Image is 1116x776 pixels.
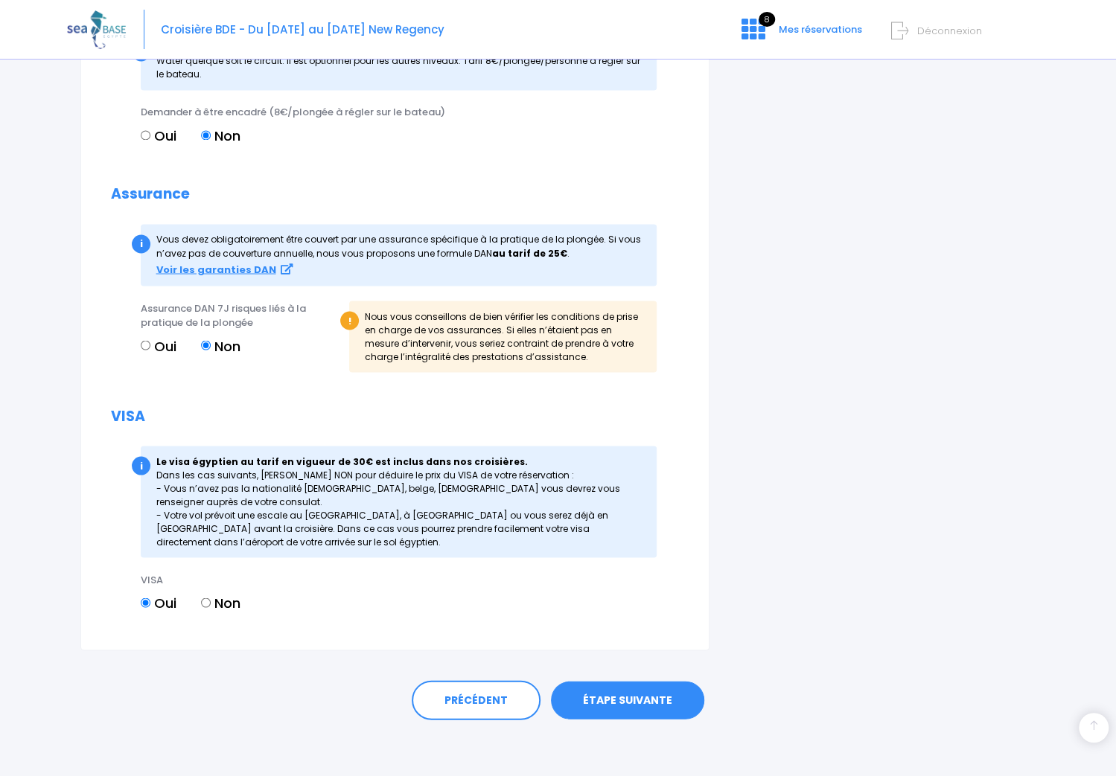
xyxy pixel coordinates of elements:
[141,126,176,146] label: Oui
[551,681,704,719] a: ÉTAPE SUIVANTE
[156,455,528,467] strong: Le visa égyptien au tarif en vigueur de 30€ est inclus dans nos croisières.
[759,12,775,27] span: 8
[340,311,359,330] div: !
[132,456,150,475] div: i
[141,301,306,330] span: Assurance DAN 7J risques liés à la pratique de la plongée
[201,126,240,146] label: Non
[779,22,862,36] span: Mes réservations
[141,572,163,586] span: VISA
[201,130,211,140] input: Non
[141,336,176,356] label: Oui
[141,340,150,350] input: Oui
[730,28,871,42] a: 8 Mes réservations
[141,592,176,612] label: Oui
[111,186,679,203] h2: Assurance
[156,263,293,275] a: Voir les garanties DAN
[132,234,150,253] div: i
[349,301,657,372] div: Nous vous conseillons de bien vérifier les conditions de prise en charge de vos assurances. Si el...
[161,22,444,37] span: Croisière BDE - Du [DATE] au [DATE] New Regency
[141,105,445,119] span: Demander à être encadré (8€/plongée à régler sur le bateau)
[141,597,150,607] input: Oui
[156,41,640,80] span: Pour votre sécurité, l'encadrement est obligatoire pour tous les plongeurs débutants niveau 1 ou ...
[201,340,211,350] input: Non
[201,336,240,356] label: Non
[917,24,982,38] span: Déconnexion
[141,224,657,286] div: Vous devez obligatoirement être couvert par une assurance spécifique à la pratique de la plong...
[201,597,211,607] input: Non
[141,130,150,140] input: Oui
[111,408,679,425] h2: VISA
[141,446,657,557] div: Dans les cas suivants, [PERSON_NAME] NON pour déduire le prix du VISA de votre réservation : - Vo...
[201,592,240,612] label: Non
[412,680,541,720] a: PRÉCÉDENT
[156,262,276,276] strong: Voir les garanties DAN
[492,246,567,259] strong: au tarif de 25€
